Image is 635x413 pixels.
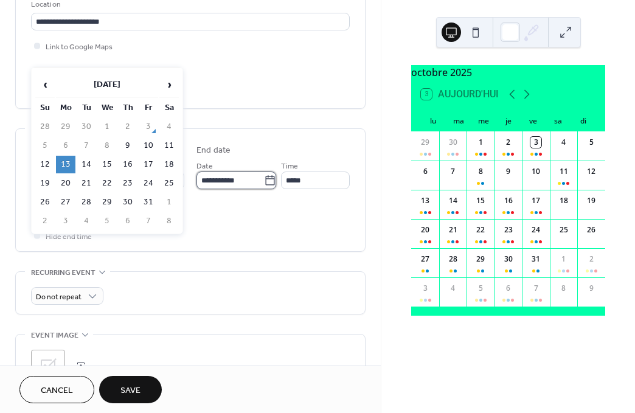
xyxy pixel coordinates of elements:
div: 4 [448,283,459,294]
span: Date [196,160,213,173]
div: 22 [475,224,486,235]
td: 4 [77,212,96,230]
div: 12 [586,166,597,177]
div: 6 [503,283,514,294]
td: 1 [97,118,117,136]
td: 16 [118,156,137,173]
div: 7 [530,283,541,294]
th: Sa [159,99,179,117]
span: Do not repeat [36,290,82,304]
div: 31 [530,254,541,265]
td: 25 [159,175,179,192]
td: 2 [118,118,137,136]
div: 9 [503,166,514,177]
td: 31 [139,193,158,211]
span: Link to Google Maps [46,41,113,54]
div: 29 [420,137,431,148]
td: 12 [35,156,55,173]
div: 20 [420,224,431,235]
div: 30 [503,254,514,265]
div: 30 [448,137,459,148]
div: 18 [558,195,569,206]
td: 30 [77,118,96,136]
td: 17 [139,156,158,173]
div: 14 [448,195,459,206]
div: lu [421,109,446,131]
td: 14 [77,156,96,173]
div: End date [196,144,231,157]
button: Cancel [19,376,94,403]
div: di [571,109,595,131]
td: 10 [139,137,158,154]
div: 5 [475,283,486,294]
td: 11 [159,137,179,154]
th: Su [35,99,55,117]
td: 24 [139,175,158,192]
div: 23 [503,224,514,235]
div: sa [546,109,571,131]
td: 3 [139,118,158,136]
div: ve [521,109,546,131]
div: je [496,109,521,131]
td: 6 [118,212,137,230]
div: 13 [420,195,431,206]
td: 2 [35,212,55,230]
span: Recurring event [31,266,95,279]
div: 27 [420,254,431,265]
td: 28 [35,118,55,136]
div: 19 [586,195,597,206]
div: 29 [475,254,486,265]
td: 18 [159,156,179,173]
div: 1 [475,137,486,148]
th: We [97,99,117,117]
th: [DATE] [56,72,158,98]
div: 1 [558,254,569,265]
div: 16 [503,195,514,206]
span: Hide end time [46,231,92,243]
td: 29 [97,193,117,211]
div: 6 [420,166,431,177]
div: 8 [558,283,569,294]
span: Save [120,384,141,397]
td: 30 [118,193,137,211]
span: Cancel [41,384,73,397]
div: 21 [448,224,459,235]
th: Th [118,99,137,117]
div: 2 [586,254,597,265]
div: 28 [448,254,459,265]
div: 2 [503,137,514,148]
span: › [160,72,178,97]
td: 26 [35,193,55,211]
div: 9 [586,283,597,294]
span: ‹ [36,72,54,97]
td: 5 [97,212,117,230]
th: Mo [56,99,75,117]
div: 17 [530,195,541,206]
button: Save [99,376,162,403]
span: Event image [31,329,78,342]
td: 23 [118,175,137,192]
div: octobre 2025 [411,65,605,80]
td: 7 [139,212,158,230]
div: 26 [586,224,597,235]
td: 9 [118,137,137,154]
th: Tu [77,99,96,117]
td: 5 [35,137,55,154]
td: 19 [35,175,55,192]
div: 10 [530,166,541,177]
td: 4 [159,118,179,136]
div: me [471,109,496,131]
div: 3 [420,283,431,294]
td: 13 [56,156,75,173]
div: 5 [586,137,597,148]
td: 28 [77,193,96,211]
td: 20 [56,175,75,192]
td: 3 [56,212,75,230]
div: 4 [558,137,569,148]
td: 22 [97,175,117,192]
div: 25 [558,224,569,235]
span: Time [281,160,298,173]
td: 15 [97,156,117,173]
td: 21 [77,175,96,192]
